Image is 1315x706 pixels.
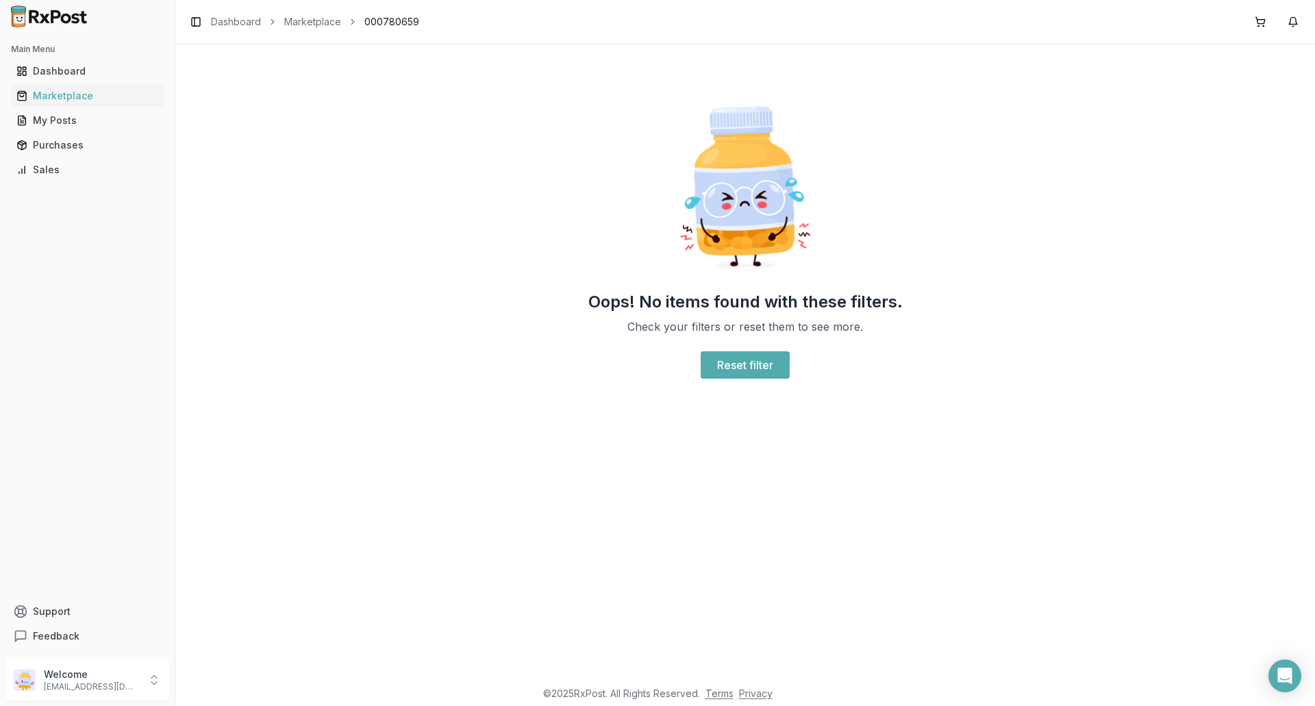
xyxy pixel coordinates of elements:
[44,681,139,692] p: [EMAIL_ADDRESS][DOMAIN_NAME]
[5,60,169,82] button: Dashboard
[5,599,169,624] button: Support
[16,64,158,78] div: Dashboard
[739,688,773,699] a: Privacy
[16,114,158,127] div: My Posts
[5,624,169,648] button: Feedback
[627,318,863,335] p: Check your filters or reset them to see more.
[588,291,903,313] h2: Oops! No items found with these filters.
[11,59,164,84] a: Dashboard
[657,99,833,275] img: Sad Pill Bottle
[11,84,164,108] a: Marketplace
[5,159,169,181] button: Sales
[11,44,164,55] h2: Main Menu
[14,669,36,691] img: User avatar
[16,89,158,103] div: Marketplace
[11,108,164,133] a: My Posts
[1268,659,1301,692] div: Open Intercom Messenger
[11,133,164,157] a: Purchases
[33,629,79,643] span: Feedback
[16,138,158,152] div: Purchases
[705,688,734,699] a: Terms
[5,85,169,107] button: Marketplace
[5,110,169,131] button: My Posts
[284,15,341,29] a: Marketplace
[16,163,158,177] div: Sales
[211,15,261,29] a: Dashboard
[11,157,164,182] a: Sales
[701,351,790,379] a: Reset filter
[5,5,93,27] img: RxPost Logo
[5,134,169,156] button: Purchases
[211,15,419,29] nav: breadcrumb
[44,668,139,681] p: Welcome
[364,15,419,29] span: 000780659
